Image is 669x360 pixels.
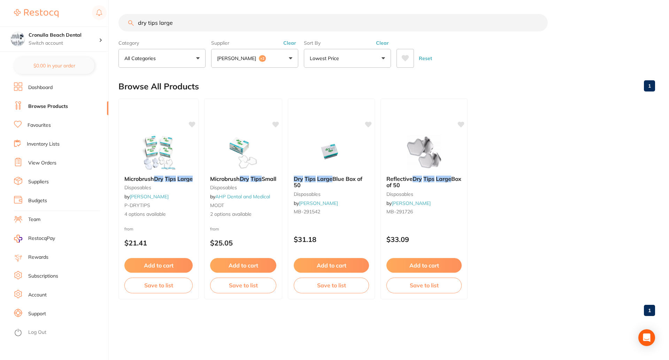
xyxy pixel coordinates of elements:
a: Subscriptions [28,273,58,280]
a: Team [28,216,40,223]
span: MB-291726 [386,208,413,215]
em: Tips [165,175,176,182]
p: All Categories [124,55,159,62]
a: View Orders [28,160,56,167]
b: Microbrush Dry Tips Large [124,176,193,182]
em: Large [436,175,451,182]
button: Save to list [210,278,276,293]
span: Box of 50 [386,175,461,189]
span: Microbrush [124,175,154,182]
label: Sort By [304,40,391,46]
button: Add to cart [386,258,462,273]
a: Rewards [28,254,48,261]
p: $33.09 [386,235,462,243]
a: Restocq Logo [14,5,59,21]
button: Log Out [14,327,106,338]
button: Reset [417,49,434,68]
img: Dry Tips Large Blue Box of 50 [309,135,354,170]
a: Dashboard [28,84,53,91]
img: Microbrush Dry Tips Large [136,135,181,170]
span: by [294,200,338,206]
b: Dry Tips Large Blue Box of 50 [294,176,369,189]
p: $21.41 [124,239,193,247]
img: RestocqPay [14,235,22,243]
a: [PERSON_NAME] [299,200,338,206]
h4: Cronulla Beach Dental [29,32,99,39]
div: Open Intercom Messenger [638,329,655,346]
button: [PERSON_NAME]+2 [211,49,298,68]
p: [PERSON_NAME] [217,55,259,62]
b: Reflective Dry Tips Large Box of 50 [386,176,462,189]
label: Supplier [211,40,298,46]
h2: Browse All Products [118,82,199,91]
button: Clear [374,40,391,46]
a: AHP Dental and Medical [215,193,270,200]
span: Reflective [386,175,413,182]
input: Search Products [118,14,548,31]
em: Large [177,175,193,182]
a: Inventory Lists [27,141,60,148]
em: Dry [240,175,249,182]
button: $0.00 in your order [14,57,94,74]
em: Dry [154,175,163,182]
em: Tips [251,175,262,182]
button: Save to list [124,278,193,293]
a: Browse Products [28,103,68,110]
button: Add to cart [294,258,369,273]
em: Dry [294,175,303,182]
button: All Categories [118,49,206,68]
p: Lowest Price [310,55,342,62]
p: Switch account [29,40,99,47]
b: Microbrush Dry Tips Small [210,176,276,182]
a: [PERSON_NAME] [130,193,169,200]
small: disposables [124,185,193,190]
span: by [210,193,270,200]
button: Save to list [294,278,369,293]
span: RestocqPay [28,235,55,242]
small: disposables [210,185,276,190]
img: Microbrush Dry Tips Small [221,135,266,170]
span: by [386,200,431,206]
span: 2 options available [210,211,276,218]
a: Log Out [28,329,46,336]
span: MB-291542 [294,208,320,215]
span: Blue Box of 50 [294,175,362,189]
p: $25.05 [210,239,276,247]
em: Tips [423,175,435,182]
span: Small [262,175,276,182]
span: by [124,193,169,200]
button: Add to cart [124,258,193,273]
a: Support [28,310,46,317]
span: Microbrush [210,175,240,182]
a: Favourites [28,122,51,129]
img: Cronulla Beach Dental [11,32,25,46]
span: MODT [210,202,224,208]
small: disposables [294,191,369,197]
a: RestocqPay [14,235,55,243]
small: disposables [386,191,462,197]
img: Restocq Logo [14,9,59,17]
img: Reflective Dry Tips Large Box of 50 [401,135,447,170]
a: Suppliers [28,178,49,185]
em: Tips [305,175,316,182]
span: +2 [259,55,266,62]
span: from [124,226,133,232]
button: Add to cart [210,258,276,273]
span: P-DRYTIPS [124,202,150,208]
a: 1 [644,79,655,93]
em: Dry [413,175,422,182]
a: 1 [644,303,655,317]
span: from [210,226,219,232]
a: [PERSON_NAME] [392,200,431,206]
button: Lowest Price [304,49,391,68]
a: Budgets [28,197,47,204]
button: Clear [281,40,298,46]
em: Large [317,175,332,182]
p: $31.18 [294,235,369,243]
a: Account [28,292,47,299]
button: Save to list [386,278,462,293]
span: 4 options available [124,211,193,218]
label: Category [118,40,206,46]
